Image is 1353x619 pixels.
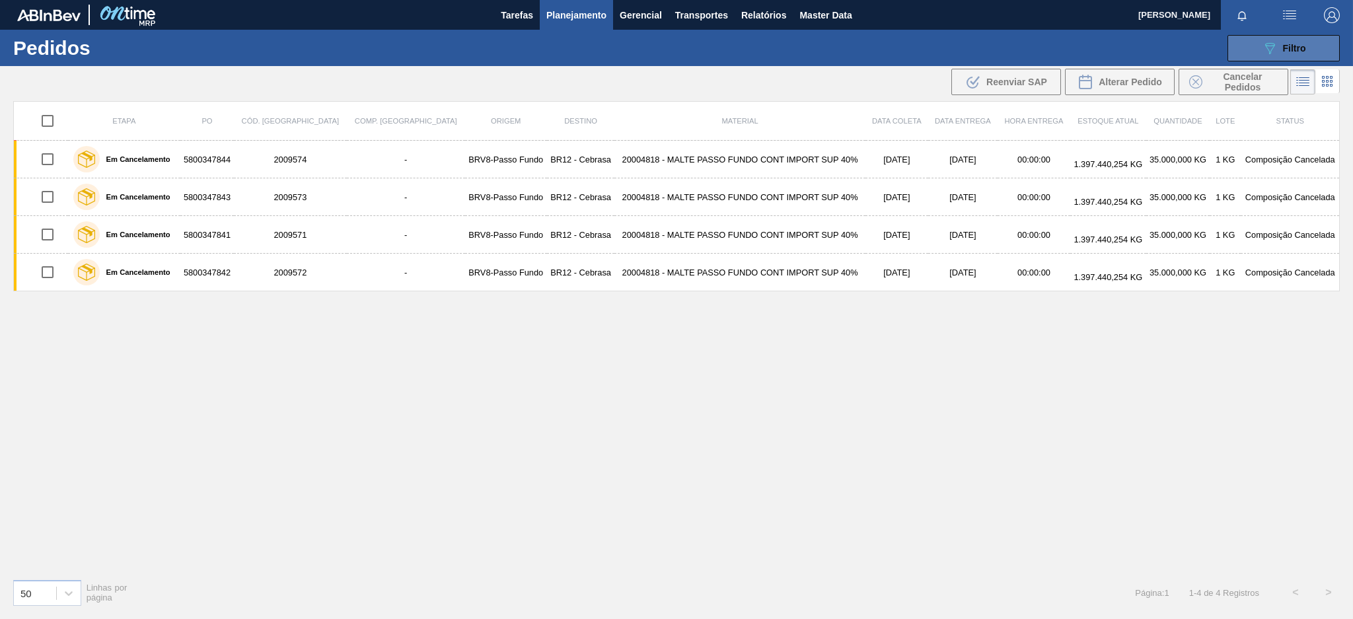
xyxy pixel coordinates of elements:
span: Quantidade [1153,117,1202,125]
div: Cancelar Pedidos em Massa [1179,69,1288,95]
td: 20004818 - MALTE PASSO FUNDO CONT IMPORT SUP 40% [614,216,865,254]
span: Cód. [GEOGRAPHIC_DATA] [242,117,340,125]
td: - [347,254,465,291]
td: - [347,178,465,216]
td: Composição Cancelada [1241,254,1339,291]
span: Material [722,117,758,125]
button: Filtro [1227,35,1340,61]
div: Visão em Cards [1315,69,1340,94]
div: Visão em Lista [1290,69,1315,94]
td: [DATE] [865,216,928,254]
td: 00:00:00 [998,254,1070,291]
span: Cancelar Pedidos [1208,71,1278,92]
span: 1.397.440,254 KG [1074,235,1142,244]
td: 2009571 [234,216,347,254]
td: BR12 - Cebrasa [547,141,614,178]
td: [DATE] [865,141,928,178]
td: 35.000,000 KG [1146,216,1210,254]
td: Composição Cancelada [1241,141,1339,178]
td: [DATE] [865,254,928,291]
span: Alterar Pedido [1099,77,1162,87]
img: Logout [1324,7,1340,23]
td: 35.000,000 KG [1146,254,1210,291]
label: Em Cancelamento [100,193,170,201]
span: Estoque atual [1078,117,1138,125]
td: BRV8-Passo Fundo [465,254,547,291]
span: Data entrega [935,117,991,125]
img: TNhmsLtSVTkK8tSr43FrP2fwEKptu5GPRR3wAAAABJRU5ErkJggg== [17,9,81,21]
td: 1 KG [1210,178,1241,216]
h1: Pedidos [13,40,213,55]
span: Planejamento [546,7,606,23]
td: BRV8-Passo Fundo [465,216,547,254]
button: Cancelar Pedidos [1179,69,1288,95]
td: 5800347843 [180,178,234,216]
td: Composição Cancelada [1241,216,1339,254]
span: Hora Entrega [1005,117,1064,125]
a: Em Cancelamento58003478442009574-BRV8-Passo FundoBR12 - Cebrasa20004818 - MALTE PASSO FUNDO CONT ... [14,141,1340,178]
td: 35.000,000 KG [1146,178,1210,216]
td: 5800347841 [180,216,234,254]
label: Em Cancelamento [100,268,170,276]
td: 00:00:00 [998,178,1070,216]
td: 1 KG [1210,254,1241,291]
a: Em Cancelamento58003478432009573-BRV8-Passo FundoBR12 - Cebrasa20004818 - MALTE PASSO FUNDO CONT ... [14,178,1340,216]
td: 00:00:00 [998,216,1070,254]
div: 50 [20,587,32,599]
span: Status [1276,117,1303,125]
td: 2009572 [234,254,347,291]
span: PO [201,117,212,125]
div: Reenviar SAP [951,69,1061,95]
td: BR12 - Cebrasa [547,178,614,216]
td: 5800347844 [180,141,234,178]
span: Reenviar SAP [986,77,1047,87]
span: Origem [491,117,521,125]
td: [DATE] [928,216,998,254]
td: Composição Cancelada [1241,178,1339,216]
td: 2009574 [234,141,347,178]
span: 1.397.440,254 KG [1074,159,1142,169]
td: 20004818 - MALTE PASSO FUNDO CONT IMPORT SUP 40% [614,254,865,291]
td: 20004818 - MALTE PASSO FUNDO CONT IMPORT SUP 40% [614,178,865,216]
a: Em Cancelamento58003478412009571-BRV8-Passo FundoBR12 - Cebrasa20004818 - MALTE PASSO FUNDO CONT ... [14,216,1340,254]
span: 1.397.440,254 KG [1074,272,1142,282]
span: Filtro [1283,43,1306,54]
span: Relatórios [741,7,786,23]
button: Notificações [1221,6,1263,24]
span: Lote [1216,117,1235,125]
img: userActions [1282,7,1298,23]
td: - [347,216,465,254]
span: Tarefas [501,7,533,23]
label: Em Cancelamento [100,155,170,163]
span: 1.397.440,254 KG [1074,197,1142,207]
td: 1 KG [1210,141,1241,178]
span: Página : 1 [1135,588,1169,598]
td: [DATE] [928,178,998,216]
span: Linhas por página [87,583,128,602]
td: 00:00:00 [998,141,1070,178]
span: Etapa [112,117,135,125]
td: [DATE] [928,254,998,291]
span: Data coleta [872,117,922,125]
a: Em Cancelamento58003478422009572-BRV8-Passo FundoBR12 - Cebrasa20004818 - MALTE PASSO FUNDO CONT ... [14,254,1340,291]
td: 35.000,000 KG [1146,141,1210,178]
td: BR12 - Cebrasa [547,254,614,291]
td: 20004818 - MALTE PASSO FUNDO CONT IMPORT SUP 40% [614,141,865,178]
span: Transportes [675,7,728,23]
td: BRV8-Passo Fundo [465,141,547,178]
td: 1 KG [1210,216,1241,254]
span: Gerencial [620,7,662,23]
td: - [347,141,465,178]
span: 1 - 4 de 4 Registros [1189,588,1259,598]
span: Comp. [GEOGRAPHIC_DATA] [355,117,457,125]
td: BR12 - Cebrasa [547,216,614,254]
td: BRV8-Passo Fundo [465,178,547,216]
td: [DATE] [865,178,928,216]
div: Alterar Pedido [1065,69,1175,95]
label: Em Cancelamento [100,231,170,238]
span: Master Data [799,7,852,23]
button: < [1279,576,1312,609]
td: 2009573 [234,178,347,216]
